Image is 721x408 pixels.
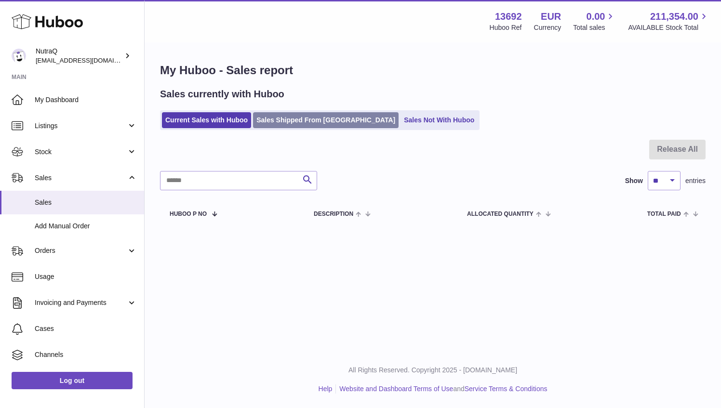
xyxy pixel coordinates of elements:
[36,47,122,65] div: NutraQ
[401,112,478,128] a: Sales Not With Huboo
[35,198,137,207] span: Sales
[35,350,137,359] span: Channels
[160,63,706,78] h1: My Huboo - Sales report
[12,49,26,63] img: log@nutraq.com
[314,211,353,217] span: Description
[490,23,522,32] div: Huboo Ref
[12,372,133,389] a: Log out
[541,10,561,23] strong: EUR
[628,10,709,32] a: 211,354.00 AVAILABLE Stock Total
[319,385,333,393] a: Help
[253,112,399,128] a: Sales Shipped From [GEOGRAPHIC_DATA]
[628,23,709,32] span: AVAILABLE Stock Total
[35,324,137,333] span: Cases
[573,23,616,32] span: Total sales
[35,121,127,131] span: Listings
[35,272,137,281] span: Usage
[35,246,127,255] span: Orders
[170,211,207,217] span: Huboo P no
[336,384,547,394] li: and
[160,88,284,101] h2: Sales currently with Huboo
[534,23,561,32] div: Currency
[35,147,127,157] span: Stock
[35,298,127,307] span: Invoicing and Payments
[36,56,142,64] span: [EMAIL_ADDRESS][DOMAIN_NAME]
[339,385,453,393] a: Website and Dashboard Terms of Use
[162,112,251,128] a: Current Sales with Huboo
[152,366,713,375] p: All Rights Reserved. Copyright 2025 - [DOMAIN_NAME]
[35,222,137,231] span: Add Manual Order
[467,211,534,217] span: ALLOCATED Quantity
[465,385,547,393] a: Service Terms & Conditions
[650,10,698,23] span: 211,354.00
[685,176,706,185] span: entries
[647,211,681,217] span: Total paid
[625,176,643,185] label: Show
[495,10,522,23] strong: 13692
[573,10,616,32] a: 0.00 Total sales
[587,10,605,23] span: 0.00
[35,173,127,183] span: Sales
[35,95,137,105] span: My Dashboard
